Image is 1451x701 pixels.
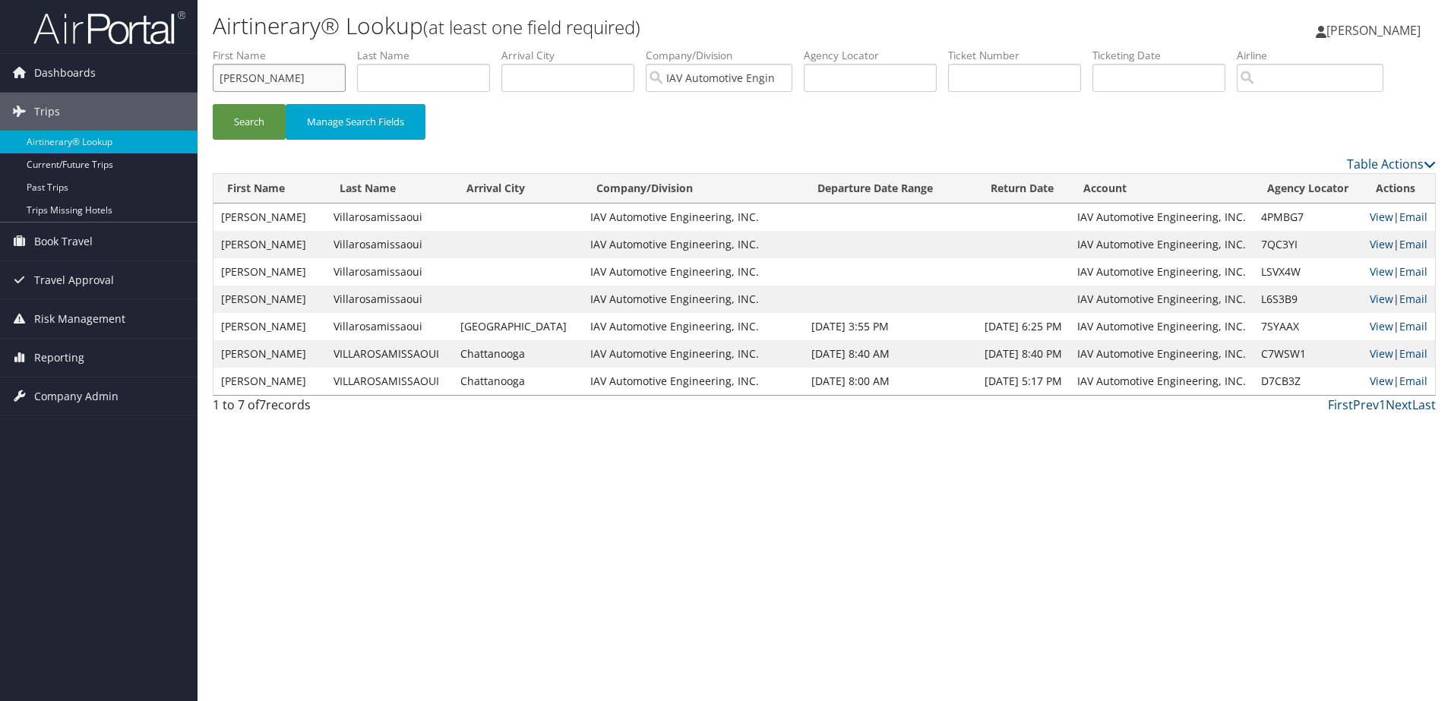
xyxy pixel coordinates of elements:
a: Table Actions [1347,156,1436,172]
td: [DATE] 8:40 AM [804,340,977,368]
td: [PERSON_NAME] [213,313,326,340]
td: Villarosamissaoui [326,286,454,313]
td: Villarosamissaoui [326,231,454,258]
button: Search [213,104,286,140]
td: [PERSON_NAME] [213,286,326,313]
td: IAV Automotive Engineering, INC. [583,368,804,395]
td: LSVX4W [1253,258,1362,286]
label: Last Name [357,48,501,63]
td: IAV Automotive Engineering, INC. [583,204,804,231]
label: Ticket Number [948,48,1092,63]
td: IAV Automotive Engineering, INC. [1070,204,1253,231]
td: Chattanooga [453,368,582,395]
th: Return Date: activate to sort column descending [977,174,1070,204]
td: Villarosamissaoui [326,204,454,231]
label: Agency Locator [804,48,948,63]
a: View [1370,237,1393,251]
td: 7SYAAX [1253,313,1362,340]
a: View [1370,346,1393,361]
td: [PERSON_NAME] [213,231,326,258]
td: [DATE] 3:55 PM [804,313,977,340]
td: 4PMBG7 [1253,204,1362,231]
a: Email [1399,319,1427,333]
a: Prev [1353,396,1379,413]
td: IAV Automotive Engineering, INC. [1070,313,1253,340]
td: IAV Automotive Engineering, INC. [583,340,804,368]
th: Last Name: activate to sort column ascending [326,174,454,204]
small: (at least one field required) [423,14,640,39]
th: Company/Division [583,174,804,204]
td: C7WSW1 [1253,340,1362,368]
td: | [1362,258,1435,286]
td: IAV Automotive Engineering, INC. [1070,340,1253,368]
td: [DATE] 8:00 AM [804,368,977,395]
td: IAV Automotive Engineering, INC. [583,313,804,340]
a: View [1370,264,1393,279]
span: 7 [259,396,266,413]
label: First Name [213,48,357,63]
a: Email [1399,264,1427,279]
td: [GEOGRAPHIC_DATA] [453,313,582,340]
label: Arrival City [501,48,646,63]
a: View [1370,374,1393,388]
a: View [1370,319,1393,333]
td: Villarosamissaoui [326,258,454,286]
a: 1 [1379,396,1386,413]
span: Dashboards [34,54,96,92]
th: Arrival City: activate to sort column ascending [453,174,582,204]
a: First [1328,396,1353,413]
td: Villarosamissaoui [326,313,454,340]
td: IAV Automotive Engineering, INC. [1070,258,1253,286]
span: Company Admin [34,377,119,415]
button: Manage Search Fields [286,104,425,140]
div: 1 to 7 of records [213,396,501,422]
td: | [1362,368,1435,395]
span: [PERSON_NAME] [1326,22,1421,39]
td: [PERSON_NAME] [213,204,326,231]
td: [PERSON_NAME] [213,258,326,286]
a: Last [1412,396,1436,413]
th: First Name: activate to sort column ascending [213,174,326,204]
span: Travel Approval [34,261,114,299]
th: Actions [1362,174,1435,204]
span: Risk Management [34,300,125,338]
td: | [1362,231,1435,258]
a: Email [1399,374,1427,388]
a: Email [1399,346,1427,361]
a: View [1370,210,1393,224]
td: | [1362,286,1435,313]
a: [PERSON_NAME] [1316,8,1436,53]
a: Next [1386,396,1412,413]
td: IAV Automotive Engineering, INC. [1070,286,1253,313]
span: Trips [34,93,60,131]
td: [DATE] 8:40 PM [977,340,1070,368]
a: View [1370,292,1393,306]
td: 7QC3YI [1253,231,1362,258]
td: VILLAROSAMISSAOUI [326,368,454,395]
td: | [1362,340,1435,368]
th: Agency Locator: activate to sort column ascending [1253,174,1362,204]
label: Company/Division [646,48,804,63]
td: IAV Automotive Engineering, INC. [1070,231,1253,258]
td: [DATE] 5:17 PM [977,368,1070,395]
span: Book Travel [34,223,93,261]
td: IAV Automotive Engineering, INC. [583,286,804,313]
td: | [1362,204,1435,231]
td: | [1362,313,1435,340]
img: airportal-logo.png [33,10,185,46]
td: IAV Automotive Engineering, INC. [583,258,804,286]
label: Airline [1237,48,1395,63]
label: Ticketing Date [1092,48,1237,63]
td: L6S3B9 [1253,286,1362,313]
th: Departure Date Range: activate to sort column ascending [804,174,977,204]
a: Email [1399,210,1427,224]
td: [DATE] 6:25 PM [977,313,1070,340]
th: Account: activate to sort column ascending [1070,174,1253,204]
td: IAV Automotive Engineering, INC. [1070,368,1253,395]
td: [PERSON_NAME] [213,340,326,368]
td: D7CB3Z [1253,368,1362,395]
td: VILLAROSAMISSAOUI [326,340,454,368]
td: Chattanooga [453,340,582,368]
td: IAV Automotive Engineering, INC. [583,231,804,258]
td: [PERSON_NAME] [213,368,326,395]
